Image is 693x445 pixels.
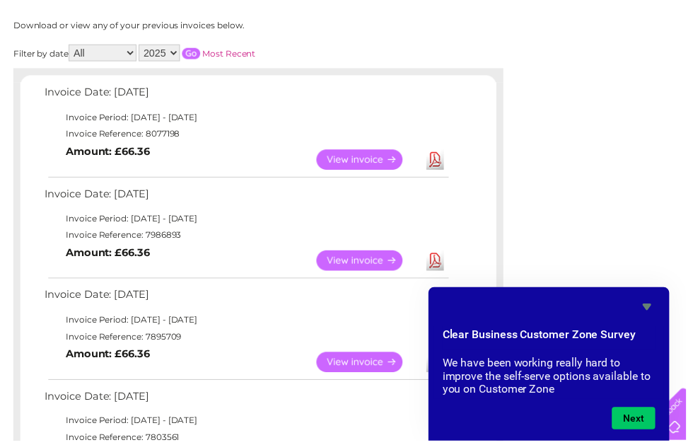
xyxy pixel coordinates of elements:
[42,391,455,417] td: Invoice Date: [DATE]
[42,212,455,229] td: Invoice Period: [DATE] - [DATE]
[13,45,385,62] div: Filter by date
[431,253,448,273] a: Download
[42,186,455,212] td: Invoice Date: [DATE]
[599,60,634,71] a: Contact
[66,146,151,159] b: Amount: £66.36
[618,411,662,434] button: Next question
[444,60,471,71] a: Water
[320,355,424,376] a: View
[204,48,258,59] a: Most Recent
[447,301,662,434] div: Clear Business Customer Zone Survey
[320,253,424,273] a: View
[320,151,424,171] a: View
[447,330,662,354] h2: Clear Business Customer Zone Survey
[42,127,455,144] td: Invoice Reference: 8077198
[570,60,590,71] a: Blog
[42,110,455,127] td: Invoice Period: [DATE] - [DATE]
[431,151,448,171] a: Download
[645,301,662,318] button: Hide survey
[42,288,455,314] td: Invoice Date: [DATE]
[42,83,455,110] td: Invoice Date: [DATE]
[66,351,151,364] b: Amount: £66.36
[66,248,151,261] b: Amount: £66.36
[24,37,96,80] img: logo.png
[479,60,511,71] a: Energy
[42,331,455,348] td: Invoice Reference: 7895709
[13,8,682,69] div: Clear Business is a trading name of Verastar Limited (registered in [GEOGRAPHIC_DATA] No. 3667643...
[431,355,448,376] a: Download
[519,60,561,71] a: Telecoms
[42,314,455,331] td: Invoice Period: [DATE] - [DATE]
[13,21,385,30] div: Download or view any of your previous invoices below.
[646,60,680,71] a: Log out
[447,359,662,400] p: We have been working really hard to improve the self-serve options available to you on Customer Zone
[42,416,455,433] td: Invoice Period: [DATE] - [DATE]
[426,7,524,25] a: 0333 014 3131
[42,229,455,245] td: Invoice Reference: 7986893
